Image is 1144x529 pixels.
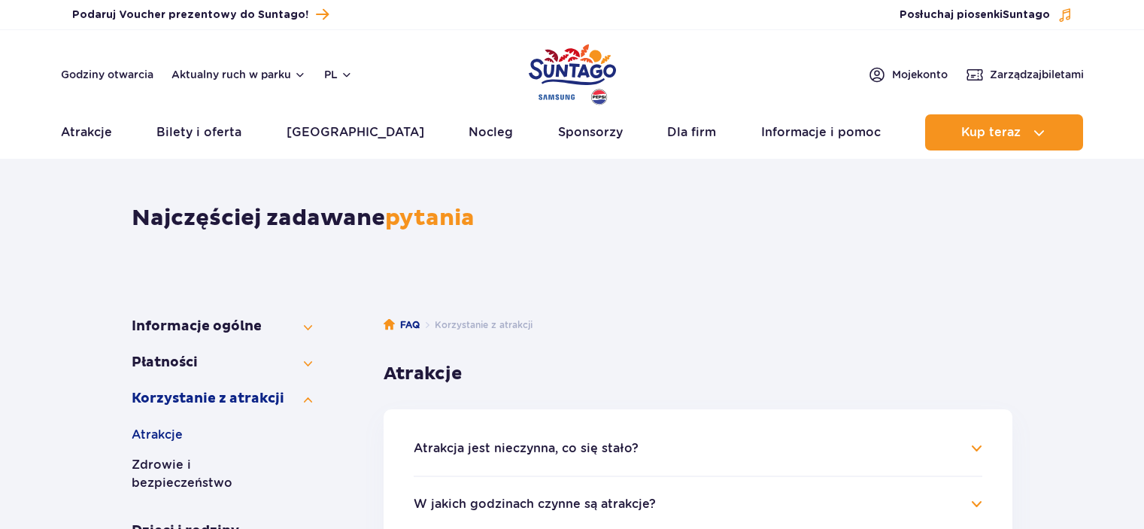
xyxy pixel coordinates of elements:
button: Płatności [132,354,312,372]
span: Zarządzaj biletami [990,67,1084,82]
button: Kup teraz [925,114,1083,150]
a: Zarządzajbiletami [966,65,1084,84]
a: Podaruj Voucher prezentowy do Suntago! [72,5,329,25]
a: FAQ [384,318,420,333]
a: Nocleg [469,114,513,150]
span: pytania [385,204,475,232]
a: Godziny otwarcia [61,67,153,82]
a: [GEOGRAPHIC_DATA] [287,114,424,150]
span: Podaruj Voucher prezentowy do Suntago! [72,8,308,23]
button: Posłuchaj piosenkiSuntago [900,8,1073,23]
a: Mojekonto [868,65,948,84]
a: Sponsorzy [558,114,623,150]
button: Atrakcje [132,426,312,444]
span: Posłuchaj piosenki [900,8,1050,23]
button: pl [324,67,353,82]
a: Atrakcje [61,114,112,150]
a: Bilety i oferta [156,114,241,150]
a: Park of Poland [529,38,616,107]
a: Dla firm [667,114,716,150]
button: Aktualny ruch w parku [171,68,306,81]
button: W jakich godzinach czynne są atrakcje? [414,497,656,511]
li: Korzystanie z atrakcji [420,318,533,333]
h1: Najczęściej zadawane [132,205,1012,232]
button: Atrakcja jest nieczynna, co się stało? [414,442,639,455]
span: Moje konto [892,67,948,82]
span: Kup teraz [961,126,1021,139]
a: Informacje i pomoc [761,114,881,150]
button: Korzystanie z atrakcji [132,390,312,408]
h3: Atrakcje [384,363,1012,385]
button: Informacje ogólne [132,318,312,336]
span: Suntago [1003,10,1050,20]
button: Zdrowie i bezpieczeństwo [132,456,312,492]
